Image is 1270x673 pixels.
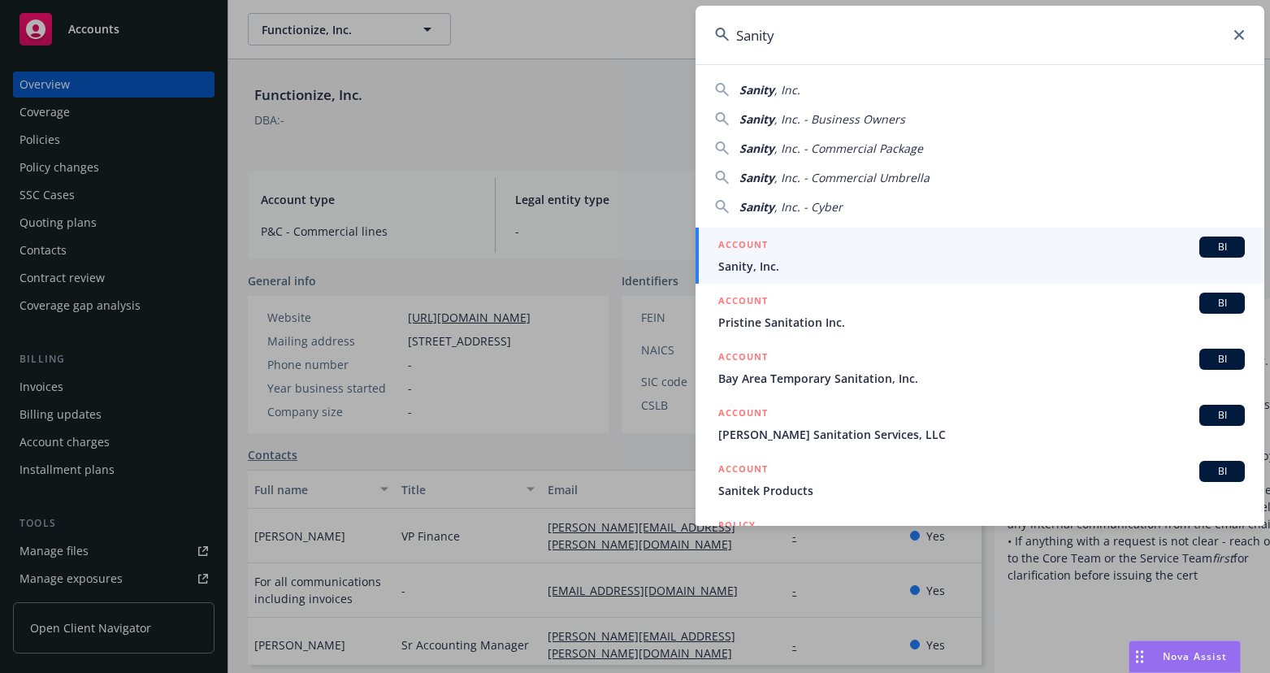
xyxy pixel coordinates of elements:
[718,258,1245,275] span: Sanity, Inc.
[1206,408,1238,423] span: BI
[774,141,923,156] span: , Inc. - Commercial Package
[718,237,768,256] h5: ACCOUNT
[739,170,774,185] span: Sanity
[1206,464,1238,479] span: BI
[718,349,768,368] h5: ACCOUNT
[718,293,768,312] h5: ACCOUNT
[1129,640,1241,673] button: Nova Assist
[696,396,1264,452] a: ACCOUNTBI[PERSON_NAME] Sanitation Services, LLC
[774,111,905,127] span: , Inc. - Business Owners
[739,199,774,215] span: Sanity
[1206,352,1238,367] span: BI
[739,111,774,127] span: Sanity
[739,82,774,98] span: Sanity
[1206,296,1238,310] span: BI
[718,314,1245,331] span: Pristine Sanitation Inc.
[718,426,1245,443] span: [PERSON_NAME] Sanitation Services, LLC
[696,228,1264,284] a: ACCOUNTBISanity, Inc.
[1206,240,1238,254] span: BI
[739,141,774,156] span: Sanity
[1129,641,1150,672] div: Drag to move
[774,82,800,98] span: , Inc.
[718,482,1245,499] span: Sanitek Products
[696,452,1264,508] a: ACCOUNTBISanitek Products
[774,170,930,185] span: , Inc. - Commercial Umbrella
[718,405,768,424] h5: ACCOUNT
[696,284,1264,340] a: ACCOUNTBIPristine Sanitation Inc.
[718,517,756,533] h5: POLICY
[696,340,1264,396] a: ACCOUNTBIBay Area Temporary Sanitation, Inc.
[696,6,1264,64] input: Search...
[718,370,1245,387] span: Bay Area Temporary Sanitation, Inc.
[774,199,843,215] span: , Inc. - Cyber
[718,461,768,480] h5: ACCOUNT
[696,508,1264,578] a: POLICY
[1163,649,1227,663] span: Nova Assist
